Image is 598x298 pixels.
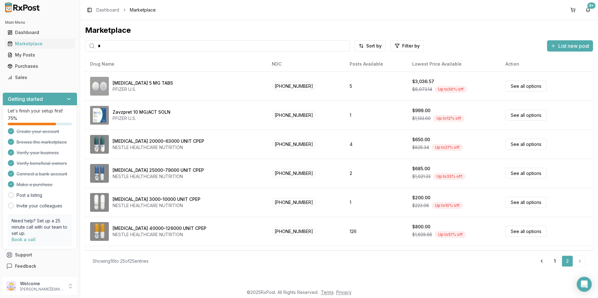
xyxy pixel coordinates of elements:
[407,57,500,72] th: Lowest Price Available
[90,222,109,241] img: Zenpep 40000-126000 UNIT CPEP
[113,225,206,231] div: [MEDICAL_DATA] 40000-126000 UNIT CPEP
[402,43,420,49] span: Filter by
[3,249,77,261] button: Support
[3,39,77,49] button: Marketplace
[113,80,173,86] div: [MEDICAL_DATA] 5 MG TABS
[336,290,352,295] a: Privacy
[355,40,386,52] button: Sort by
[272,140,316,148] span: [PHONE_NUMBER]
[113,196,200,202] div: [MEDICAL_DATA] 3000-10000 UNIT CPEP
[93,258,149,264] div: Showing 16 to 25 of 25 entries
[15,263,36,269] span: Feedback
[130,7,156,13] span: Marketplace
[412,144,429,151] span: $825.34
[113,115,170,122] div: PFIZER U.S.
[500,57,593,72] th: Action
[505,168,547,179] a: See all options
[366,43,382,49] span: Sort by
[17,171,67,177] span: Connect a bank account
[90,106,109,125] img: Zavzpret 10 MG/ACT SOLN
[3,72,77,82] button: Sales
[3,27,77,37] button: Dashboard
[412,231,432,238] span: $1,628.85
[272,169,316,177] span: [PHONE_NUMBER]
[345,57,407,72] th: Posts Available
[5,27,75,38] a: Dashboard
[272,227,316,236] span: [PHONE_NUMBER]
[5,20,75,25] h2: Main Menu
[8,41,72,47] div: Marketplace
[505,110,547,121] a: See all options
[85,57,267,72] th: Drug Name
[8,115,17,122] span: 75 %
[345,159,407,188] td: 2
[433,173,465,180] div: Up to 33 % off
[113,167,204,173] div: [MEDICAL_DATA] 25000-79000 UNIT CPEP
[3,50,77,60] button: My Posts
[113,144,204,151] div: NESTLE HEALTHCARE NUTRITION
[412,166,430,172] div: $685.00
[412,173,431,180] span: $1,021.33
[8,95,43,103] h3: Getting started
[412,224,430,230] div: $800.00
[345,246,407,275] td: 14
[272,111,316,119] span: [PHONE_NUMBER]
[345,130,407,159] td: 4
[3,61,77,71] button: Purchases
[5,38,75,49] a: Marketplace
[562,256,573,267] a: 2
[3,2,43,12] img: RxPost Logo
[505,139,547,150] a: See all options
[113,202,200,209] div: NESTLE HEALTHCARE NUTRITION
[272,198,316,206] span: [PHONE_NUMBER]
[412,195,430,201] div: $200.00
[8,63,72,69] div: Purchases
[558,42,589,50] span: List new post
[96,7,119,13] a: Dashboard
[432,202,463,209] div: Up to 10 % off
[113,109,170,115] div: Zavzpret 10 MG/ACT SOLN
[3,261,77,272] button: Feedback
[90,77,109,96] img: Xeljanz 5 MG TABS
[535,256,548,267] a: Go to previous page
[435,86,467,93] div: Up to 50 % off
[272,82,316,90] span: [PHONE_NUMBER]
[17,150,59,156] span: Verify your business
[96,7,156,13] nav: breadcrumb
[391,40,424,52] button: Filter by
[535,256,585,267] nav: pagination
[412,115,431,122] span: $1,133.00
[8,74,72,81] div: Sales
[20,287,63,292] p: [PERSON_NAME][EMAIL_ADDRESS][DOMAIN_NAME]
[577,277,592,292] div: Open Intercom Messenger
[5,49,75,61] a: My Posts
[17,128,59,135] span: Create your account
[267,57,345,72] th: NDC
[432,144,463,151] div: Up to 21 % off
[90,193,109,212] img: Zenpep 3000-10000 UNIT CPEP
[17,203,62,209] a: Invite your colleagues
[12,237,36,242] a: Book a call
[5,61,75,72] a: Purchases
[412,86,432,92] span: $6,073.14
[587,2,595,9] div: 9+
[113,173,204,180] div: NESTLE HEALTHCARE NUTRITION
[113,138,204,144] div: [MEDICAL_DATA] 20000-63000 UNIT CPEP
[6,281,16,291] img: User avatar
[17,192,42,198] a: Post a listing
[345,217,407,246] td: 126
[412,78,434,85] div: $3,036.57
[12,218,68,236] p: Need help? Set up a 25 minute call with our team to set up.
[435,231,466,238] div: Up to 51 % off
[20,281,63,287] p: Welcome
[113,86,173,92] div: PFIZER U.S.
[412,137,430,143] div: $650.00
[412,107,430,114] div: $999.00
[321,290,334,295] a: Terms
[345,101,407,130] td: 1
[547,43,593,50] a: List new post
[90,135,109,154] img: Zenpep 20000-63000 UNIT CPEP
[345,72,407,101] td: 5
[505,81,547,92] a: See all options
[547,40,593,52] button: List new post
